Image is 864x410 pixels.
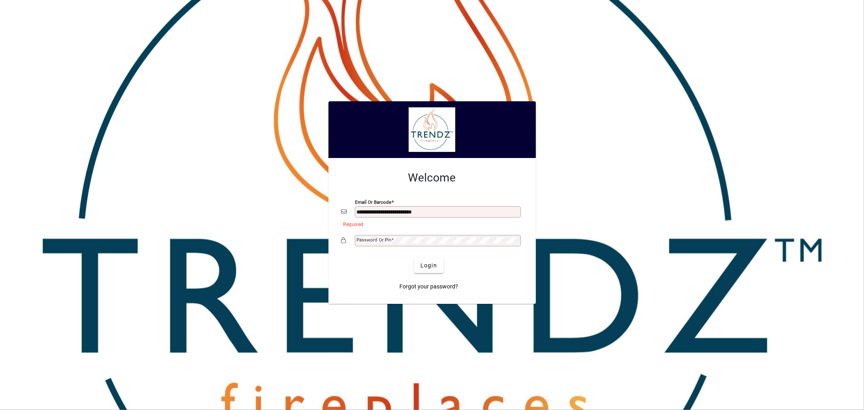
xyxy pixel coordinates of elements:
mat-error: Required [343,220,516,228]
span: Login [420,261,437,270]
h2: Welcome [341,171,523,185]
button: Login [414,258,444,273]
a: Forgot your password? [396,280,461,294]
span: Forgot your password? [399,282,458,291]
mat-label: Email or Barcode [355,199,392,205]
mat-label: Password or Pin [357,237,392,243]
